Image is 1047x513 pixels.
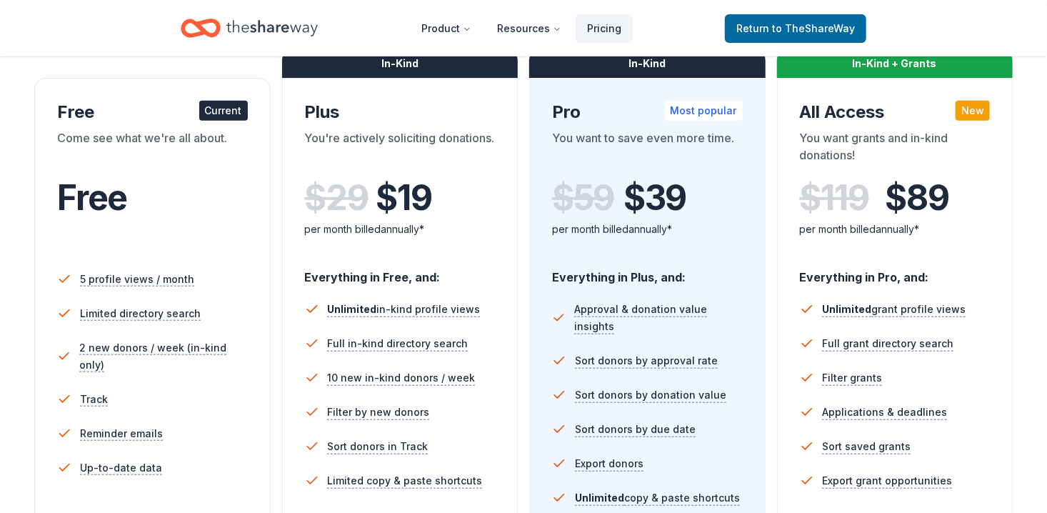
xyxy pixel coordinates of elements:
[800,221,991,238] div: per month billed annually*
[823,438,911,455] span: Sort saved grants
[772,22,855,34] span: to TheShareWay
[823,369,883,387] span: Filter grants
[80,305,201,322] span: Limited directory search
[486,14,573,43] button: Resources
[800,101,991,124] div: All Access
[725,14,866,43] a: Returnto TheShareWay
[576,14,633,43] a: Pricing
[305,129,496,169] div: You're actively soliciting donations.
[575,352,718,369] span: Sort donors by approval rate
[328,404,430,421] span: Filter by new donors
[376,178,432,218] span: $ 19
[800,256,991,287] div: Everything in Pro, and:
[305,256,496,287] div: Everything in Free, and:
[80,425,163,442] span: Reminder emails
[575,421,696,438] span: Sort donors by due date
[575,455,643,472] span: Export donors
[57,176,127,219] span: Free
[575,492,624,504] span: Unlimited
[57,101,248,124] div: Free
[328,303,481,315] span: in-kind profile views
[552,101,743,124] div: Pro
[199,101,248,121] div: Current
[665,101,743,121] div: Most popular
[800,129,991,169] div: You want grants and in-kind donations!
[79,339,247,374] span: 2 new donors / week (in-kind only)
[181,11,318,45] a: Home
[328,369,476,387] span: 10 new in-kind donors / week
[328,335,469,352] span: Full in-kind directory search
[305,221,496,238] div: per month billed annually*
[777,49,1013,78] div: In-Kind + Grants
[823,404,948,421] span: Applications & deadlines
[282,49,519,78] div: In-Kind
[80,391,108,408] span: Track
[623,178,686,218] span: $ 39
[574,301,742,335] span: Approval & donation value insights
[410,14,483,43] button: Product
[328,438,429,455] span: Sort donors in Track
[328,472,483,489] span: Limited copy & paste shortcuts
[956,101,990,121] div: New
[823,303,966,315] span: grant profile views
[736,20,855,37] span: Return
[529,49,766,78] div: In-Kind
[328,303,377,315] span: Unlimited
[575,492,740,504] span: copy & paste shortcuts
[552,256,743,287] div: Everything in Plus, and:
[575,387,726,404] span: Sort donors by donation value
[410,11,633,45] nav: Main
[886,178,949,218] span: $ 89
[552,221,743,238] div: per month billed annually*
[823,335,954,352] span: Full grant directory search
[80,271,194,288] span: 5 profile views / month
[552,129,743,169] div: You want to save even more time.
[823,472,953,489] span: Export grant opportunities
[823,303,872,315] span: Unlimited
[80,459,162,477] span: Up-to-date data
[57,129,248,169] div: Come see what we're all about.
[305,101,496,124] div: Plus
